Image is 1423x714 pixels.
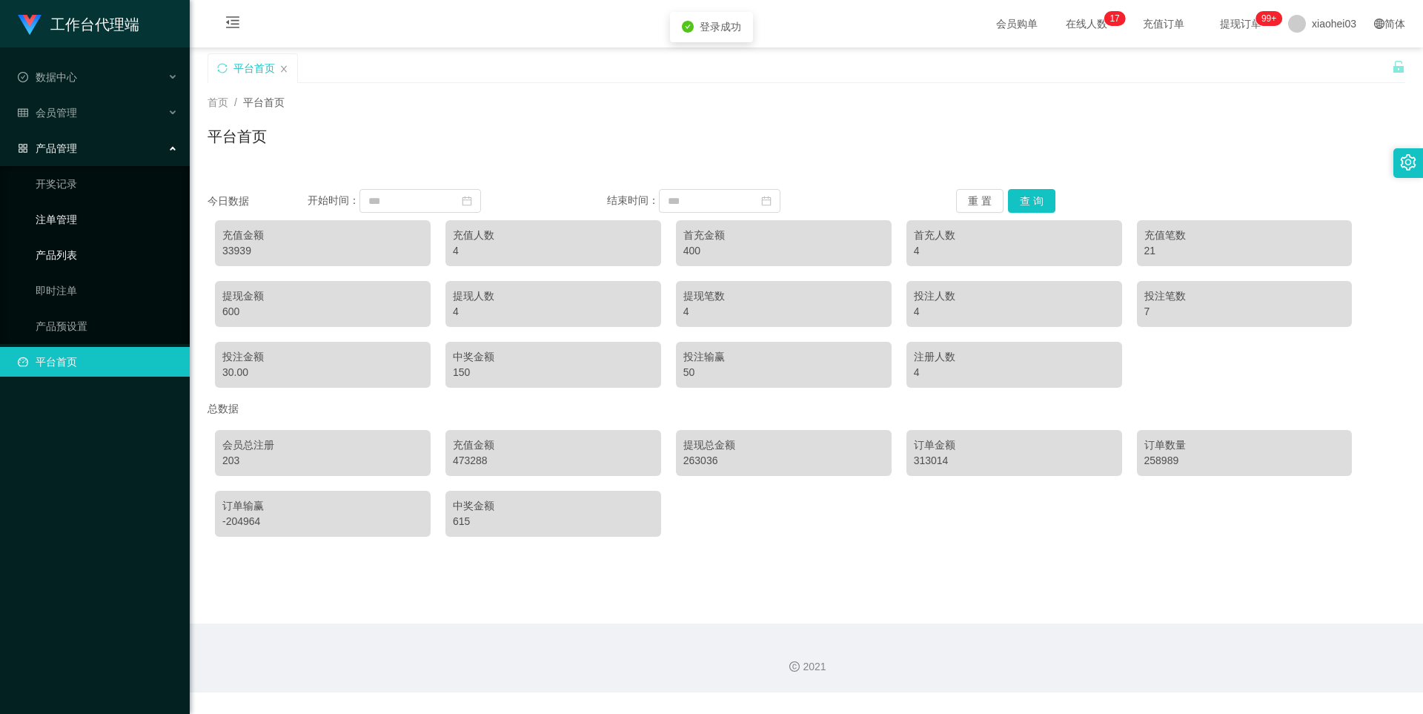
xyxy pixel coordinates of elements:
div: 注册人数 [914,349,1115,365]
div: 33939 [222,243,423,259]
div: 充值金额 [222,228,423,243]
div: 平台首页 [233,54,275,82]
div: 充值金额 [453,437,654,453]
div: 总数据 [208,395,1405,423]
div: -204964 [222,514,423,529]
div: 今日数据 [208,194,308,209]
div: 50 [683,365,884,380]
div: 203 [222,453,423,469]
img: logo.9652507e.png [18,15,42,36]
div: 提现笔数 [683,288,884,304]
a: 图标: dashboard平台首页 [18,347,178,377]
div: 首充金额 [683,228,884,243]
div: 615 [453,514,654,529]
span: / [234,96,237,108]
div: 473288 [453,453,654,469]
span: 首页 [208,96,228,108]
a: 工作台代理端 [18,18,139,30]
div: 投注输赢 [683,349,884,365]
div: 充值人数 [453,228,654,243]
i: 图标: unlock [1392,60,1405,73]
span: 开始时间： [308,194,359,206]
h1: 工作台代理端 [50,1,139,48]
i: 图标: setting [1400,154,1416,171]
span: 产品管理 [18,142,77,154]
a: 产品预设置 [36,311,178,341]
a: 产品列表 [36,240,178,270]
div: 313014 [914,453,1115,469]
div: 中奖金额 [453,498,654,514]
div: 258989 [1144,453,1345,469]
span: 登录成功 [700,21,741,33]
div: 订单数量 [1144,437,1345,453]
i: 图标: calendar [761,196,772,206]
sup: 17 [1104,11,1125,26]
div: 中奖金额 [453,349,654,365]
a: 开奖记录 [36,169,178,199]
div: 投注金额 [222,349,423,365]
sup: 1079 [1256,11,1282,26]
span: 在线人数 [1058,19,1115,29]
div: 提现总金额 [683,437,884,453]
button: 查 询 [1008,189,1055,213]
div: 263036 [683,453,884,469]
div: 4 [683,304,884,320]
div: 投注人数 [914,288,1115,304]
div: 4 [914,243,1115,259]
p: 7 [1115,11,1120,26]
span: 提现订单 [1213,19,1269,29]
span: 平台首页 [243,96,285,108]
i: 图标: calendar [462,196,472,206]
i: 图标: check-circle-o [18,72,28,82]
i: 图标: copyright [789,661,800,672]
div: 订单输赢 [222,498,423,514]
i: 图标: menu-fold [208,1,258,48]
p: 1 [1109,11,1115,26]
div: 600 [222,304,423,320]
div: 400 [683,243,884,259]
i: 图标: table [18,108,28,118]
span: 充值订单 [1135,19,1192,29]
i: 图标: close [279,65,288,73]
div: 提现人数 [453,288,654,304]
div: 投注笔数 [1144,288,1345,304]
div: 4 [453,304,654,320]
span: 会员管理 [18,107,77,119]
div: 150 [453,365,654,380]
div: 提现金额 [222,288,423,304]
div: 订单金额 [914,437,1115,453]
div: 充值笔数 [1144,228,1345,243]
div: 7 [1144,304,1345,320]
a: 即时注单 [36,276,178,305]
h1: 平台首页 [208,125,267,148]
div: 首充人数 [914,228,1115,243]
i: 图标: sync [217,63,228,73]
i: icon: check-circle [682,21,694,33]
i: 图标: appstore-o [18,143,28,153]
div: 4 [453,243,654,259]
div: 21 [1144,243,1345,259]
span: 数据中心 [18,71,77,83]
div: 4 [914,304,1115,320]
div: 2021 [202,659,1411,675]
a: 注单管理 [36,205,178,234]
button: 重 置 [956,189,1004,213]
div: 30.00 [222,365,423,380]
div: 4 [914,365,1115,380]
div: 会员总注册 [222,437,423,453]
i: 图标: global [1374,19,1384,29]
span: 结束时间： [607,194,659,206]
